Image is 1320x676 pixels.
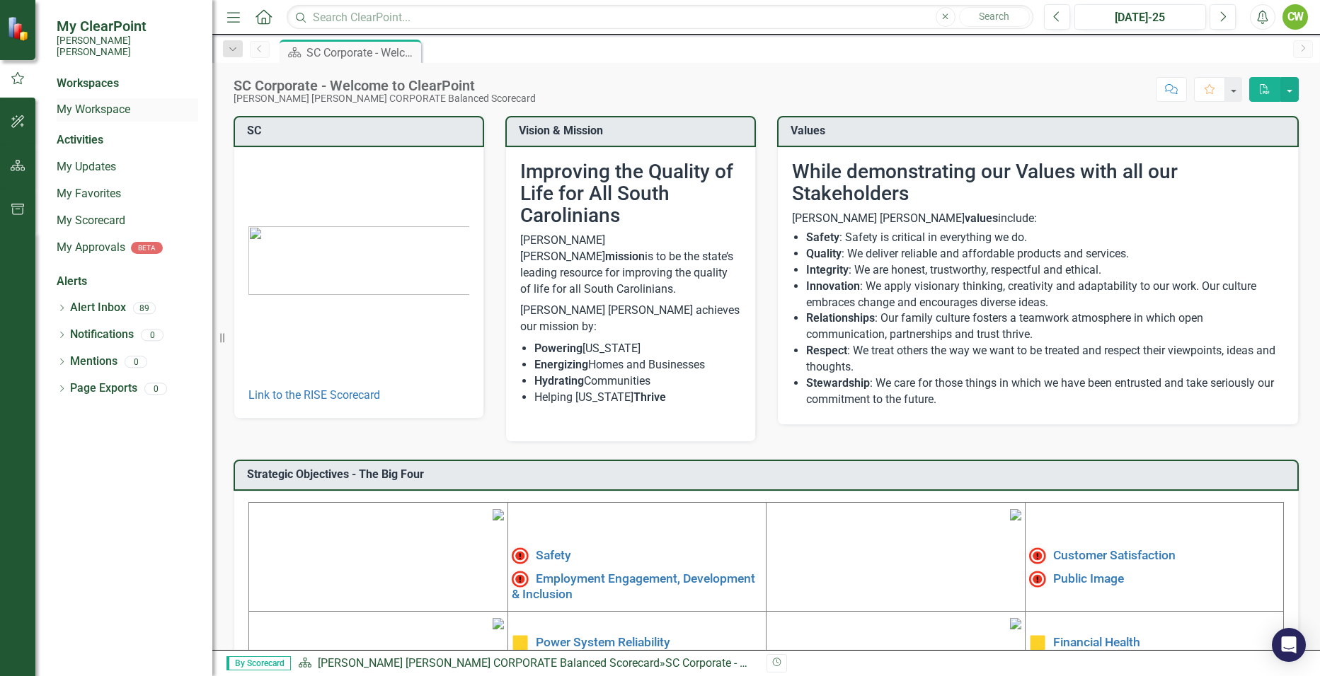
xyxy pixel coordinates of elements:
li: : We deliver reliable and affordable products and services. [806,246,1285,262]
h2: Improving the Quality of Life for All South Carolinians [520,161,741,226]
a: Customer Satisfaction [1053,548,1176,562]
a: Link to the RISE Scorecard [248,388,380,402]
a: Employment Engagement, Development & Inclusion [512,571,755,600]
div: [PERSON_NAME] [PERSON_NAME] CORPORATE Balanced Scorecard [234,93,536,104]
li: Communities [534,373,741,390]
span: My ClearPoint [57,18,198,35]
img: mceclip3%20v3.png [493,618,504,629]
div: 0 [125,356,147,368]
a: Financial Health [1053,635,1140,649]
img: ClearPoint Strategy [7,16,32,41]
strong: Innovation [806,279,860,293]
img: Caution [1029,634,1046,651]
strong: Safety [806,231,839,244]
li: Homes and Businesses [534,357,741,373]
img: Not Meeting Target [1029,571,1046,588]
div: Alerts [57,274,198,290]
span: By Scorecard [226,656,291,670]
li: : We apply visionary thinking, creativity and adaptability to our work. Our culture embraces chan... [806,279,1285,311]
p: [PERSON_NAME] [PERSON_NAME] achieves our mission by: [520,300,741,338]
li: : Safety is critical in everything we do. [806,230,1285,246]
strong: Quality [806,247,842,260]
strong: values [965,211,998,225]
p: [PERSON_NAME] [PERSON_NAME] is to be the state’s leading resource for improving the quality of li... [520,233,741,300]
h3: SC [247,124,476,137]
a: My Updates [57,159,198,175]
li: : We treat others the way we want to be treated and respect their viewpoints, ideas and thoughts. [806,343,1285,375]
div: Open Intercom Messenger [1272,628,1306,662]
a: My Favorites [57,186,198,202]
strong: Stewardship [806,376,870,390]
li: Helping [US_STATE] [534,390,741,406]
small: [PERSON_NAME] [PERSON_NAME] [57,35,198,58]
h2: While demonstrating our Values with all our Stakeholders [792,161,1285,205]
a: Public Image [1053,571,1124,585]
strong: Energizing [534,358,588,371]
p: [PERSON_NAME] [PERSON_NAME] include: [792,211,1285,227]
div: BETA [131,242,163,254]
div: 0 [144,383,167,395]
li: : We care for those things in which we have been entrusted and take seriously our commitment to t... [806,375,1285,408]
a: Power System Reliability [536,635,670,649]
h3: Vision & Mission [519,124,747,137]
a: My Workspace [57,102,198,118]
div: » [298,655,756,672]
h3: Values [791,124,1291,137]
strong: Powering [534,342,582,355]
a: My Approvals [57,240,125,256]
span: Search [979,11,1009,22]
div: Workspaces [57,76,119,92]
a: My Scorecard [57,213,198,229]
button: [DATE]-25 [1074,4,1207,30]
strong: mission [605,250,645,263]
div: [DATE]-25 [1079,9,1202,26]
div: 0 [141,329,163,341]
strong: Thrive [633,390,666,404]
img: mceclip2%20v3.png [1010,509,1021,520]
img: mceclip4.png [1010,618,1021,629]
strong: Respect [806,344,847,357]
strong: Relationships [806,311,875,325]
a: Page Exports [70,380,137,397]
li: : We are honest, trustworthy, respectful and ethical. [806,262,1285,279]
a: Notifications [70,327,134,343]
li: : Our family culture fosters a teamwork atmosphere in which open communication, partnerships and ... [806,310,1285,343]
strong: Integrity [806,263,849,276]
img: Caution [512,634,529,651]
img: High Alert [512,547,529,564]
div: SC Corporate - Welcome to ClearPoint [234,78,536,93]
li: [US_STATE] [534,341,741,357]
div: 89 [133,302,156,314]
img: High Alert [1029,547,1046,564]
button: CW [1282,4,1308,30]
a: [PERSON_NAME] [PERSON_NAME] CORPORATE Balanced Scorecard [318,656,660,670]
input: Search ClearPoint... [287,5,1033,30]
img: Not Meeting Target [512,571,529,588]
div: Activities [57,132,198,148]
strong: Hydrating [534,374,584,387]
h3: Strategic Objectives - The Big Four [247,468,1290,481]
a: Mentions [70,354,117,370]
a: Safety [536,548,571,562]
div: SC Corporate - Welcome to ClearPoint [665,656,853,670]
img: mceclip1%20v4.png [493,509,504,520]
button: Search [959,7,1030,27]
a: Alert Inbox [70,300,126,316]
div: SC Corporate - Welcome to ClearPoint [306,44,418,62]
